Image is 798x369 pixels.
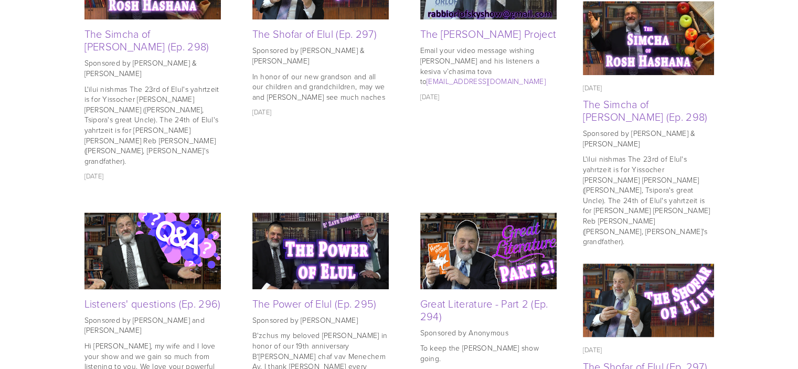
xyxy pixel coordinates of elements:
[252,213,389,289] a: The Power of Elul (Ep. 295)
[583,1,714,75] a: The Simcha of Rosh Hashana (Ep. 298)
[252,107,272,117] time: [DATE]
[84,171,104,181] time: [DATE]
[420,26,557,41] a: The [PERSON_NAME] Project
[420,296,548,323] a: Great Literature - Part 2 (Ep. 294)
[420,343,557,363] p: To keep the [PERSON_NAME] show going.
[583,128,714,149] p: Sponsored by [PERSON_NAME] & [PERSON_NAME]
[420,45,557,86] p: Email your video message wishing [PERSON_NAME] and his listeners a kesiva v’chasima tova to
[582,263,714,338] img: The Shofar of Elul (Ep. 297)
[252,315,389,325] p: Sponsored by [PERSON_NAME]
[84,296,221,311] a: Listeners' questions (Ep. 296)
[84,26,209,54] a: The Simcha of [PERSON_NAME] (Ep. 298)
[252,296,377,311] a: The Power of Elul (Ep. 295)
[420,213,557,289] a: Great Literature - Part 2 (Ep. 294)
[84,315,221,335] p: Sponsored by [PERSON_NAME] and [PERSON_NAME]
[583,83,602,92] time: [DATE]
[84,84,221,166] p: L'ilui nishmas The 23rd of Elul's yahrtzeit is for Yissocher [PERSON_NAME] [PERSON_NAME] ([PERSON...
[583,263,714,338] a: The Shofar of Elul (Ep. 297)
[583,345,602,354] time: [DATE]
[84,205,221,296] img: Listeners' questions (Ep. 296)
[420,212,557,289] img: Great Literature - Part 2 (Ep. 294)
[252,212,389,289] img: The Power of Elul (Ep. 295)
[84,58,221,78] p: Sponsored by [PERSON_NAME] & [PERSON_NAME]
[420,92,440,101] time: [DATE]
[420,328,557,338] p: Sponsored by Anonymous
[582,1,714,75] img: The Simcha of Rosh Hashana (Ep. 298)
[252,71,389,102] p: In honor of our new grandson and all our children and grandchildren, may we and [PERSON_NAME] see...
[84,213,221,289] a: Listeners' questions (Ep. 296)
[252,45,389,66] p: Sponsored by [PERSON_NAME] & [PERSON_NAME]
[252,26,377,41] a: The Shofar of Elul (Ep. 297)
[583,97,708,124] a: The Simcha of [PERSON_NAME] (Ep. 298)
[427,76,546,86] a: [EMAIL_ADDRESS][DOMAIN_NAME]
[583,154,714,246] p: L'ilui nishmas The 23rd of Elul's yahrtzeit is for Yissocher [PERSON_NAME] [PERSON_NAME] ([PERSON...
